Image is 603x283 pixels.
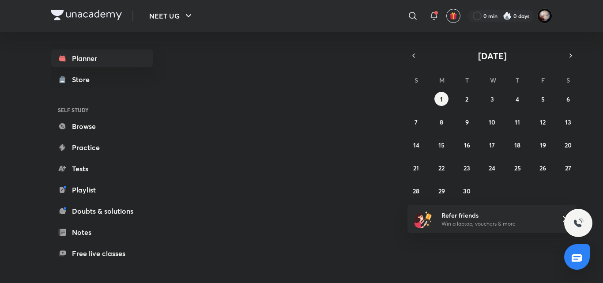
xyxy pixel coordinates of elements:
button: September 7, 2025 [409,115,423,129]
div: Store [72,74,95,85]
abbr: September 21, 2025 [413,164,419,172]
abbr: September 14, 2025 [413,141,419,149]
abbr: September 28, 2025 [413,187,419,195]
abbr: September 25, 2025 [514,164,521,172]
h6: Refer friends [441,211,550,220]
a: Free live classes [51,245,153,262]
abbr: September 22, 2025 [438,164,445,172]
button: September 21, 2025 [409,161,423,175]
abbr: September 26, 2025 [539,164,546,172]
button: September 14, 2025 [409,138,423,152]
button: September 25, 2025 [510,161,524,175]
abbr: September 2, 2025 [465,95,468,103]
img: referral [415,210,432,228]
abbr: September 19, 2025 [540,141,546,149]
button: September 29, 2025 [434,184,448,198]
abbr: September 23, 2025 [464,164,470,172]
button: September 3, 2025 [485,92,499,106]
abbr: Sunday [415,76,418,84]
abbr: September 17, 2025 [489,141,495,149]
img: streak [503,11,512,20]
button: September 1, 2025 [434,92,448,106]
h6: SELF STUDY [51,102,153,117]
img: ttu [573,218,584,228]
button: September 13, 2025 [561,115,575,129]
button: September 18, 2025 [510,138,524,152]
button: September 26, 2025 [536,161,550,175]
abbr: Monday [439,76,445,84]
abbr: September 7, 2025 [415,118,418,126]
abbr: Tuesday [465,76,469,84]
a: Notes [51,223,153,241]
button: September 19, 2025 [536,138,550,152]
button: September 27, 2025 [561,161,575,175]
button: September 6, 2025 [561,92,575,106]
img: Company Logo [51,10,122,20]
abbr: September 11, 2025 [515,118,520,126]
button: September 22, 2025 [434,161,448,175]
abbr: September 29, 2025 [438,187,445,195]
a: Doubts & solutions [51,202,153,220]
button: NEET UG [144,7,199,25]
abbr: September 20, 2025 [565,141,572,149]
button: September 10, 2025 [485,115,499,129]
button: September 23, 2025 [460,161,474,175]
abbr: Thursday [516,76,519,84]
button: September 28, 2025 [409,184,423,198]
button: September 15, 2025 [434,138,448,152]
abbr: September 5, 2025 [541,95,545,103]
a: Store [51,71,153,88]
button: September 16, 2025 [460,138,474,152]
abbr: September 4, 2025 [516,95,519,103]
button: September 5, 2025 [536,92,550,106]
button: September 24, 2025 [485,161,499,175]
span: [DATE] [478,50,507,62]
abbr: September 10, 2025 [489,118,495,126]
abbr: Wednesday [490,76,496,84]
button: September 30, 2025 [460,184,474,198]
a: Planner [51,49,153,67]
abbr: September 9, 2025 [465,118,469,126]
img: avatar [449,12,457,20]
button: September 4, 2025 [510,92,524,106]
button: September 8, 2025 [434,115,448,129]
button: September 11, 2025 [510,115,524,129]
img: Swarit [537,8,552,23]
abbr: September 13, 2025 [565,118,571,126]
a: Practice [51,139,153,156]
abbr: September 24, 2025 [489,164,495,172]
abbr: September 3, 2025 [490,95,494,103]
abbr: September 1, 2025 [440,95,443,103]
button: avatar [446,9,460,23]
abbr: Saturday [566,76,570,84]
abbr: September 30, 2025 [463,187,471,195]
abbr: September 27, 2025 [565,164,571,172]
a: Playlist [51,181,153,199]
button: [DATE] [420,49,565,62]
abbr: September 15, 2025 [438,141,445,149]
button: September 2, 2025 [460,92,474,106]
abbr: September 6, 2025 [566,95,570,103]
abbr: September 8, 2025 [440,118,443,126]
p: Win a laptop, vouchers & more [441,220,550,228]
a: Tests [51,160,153,177]
button: September 9, 2025 [460,115,474,129]
button: September 17, 2025 [485,138,499,152]
button: September 20, 2025 [561,138,575,152]
a: Company Logo [51,10,122,23]
abbr: September 12, 2025 [540,118,546,126]
button: September 12, 2025 [536,115,550,129]
abbr: September 18, 2025 [514,141,520,149]
abbr: Friday [541,76,545,84]
abbr: September 16, 2025 [464,141,470,149]
a: Browse [51,117,153,135]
